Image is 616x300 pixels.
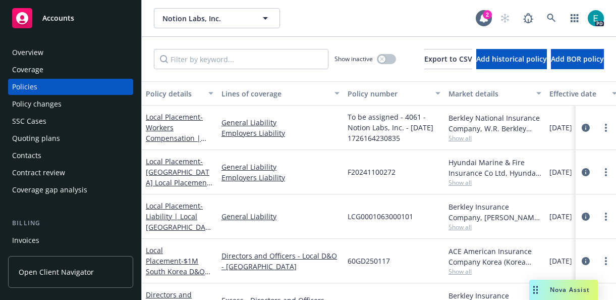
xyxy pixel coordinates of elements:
[8,62,133,78] a: Coverage
[8,130,133,146] a: Quoting plans
[580,255,592,267] a: circleInformation
[449,202,541,223] div: Berkley Insurance Company, [PERSON_NAME] Corporation
[580,122,592,134] a: circleInformation
[142,81,217,106] button: Policy details
[221,162,340,172] a: General Liability
[449,88,530,99] div: Market details
[42,14,74,22] span: Accounts
[146,112,209,164] span: - Workers Compensation | [GEOGRAPHIC_DATA] work comp
[551,49,604,69] button: Add BOR policy
[146,88,202,99] div: Policy details
[348,167,396,177] span: F20241100272
[476,49,547,69] button: Add historical policy
[154,49,328,69] input: Filter by keyword...
[580,166,592,178] a: circleInformation
[12,147,41,164] div: Contacts
[12,79,37,95] div: Policies
[551,54,604,64] span: Add BOR policy
[19,267,94,277] span: Open Client Navigator
[217,81,344,106] button: Lines of coverage
[541,8,562,28] a: Search
[600,122,612,134] a: more
[162,13,250,24] span: Notion Labs, Inc.
[12,113,46,129] div: SSC Cases
[424,54,472,64] span: Export to CSV
[449,223,541,231] span: Show all
[154,8,280,28] button: Notion Labs, Inc.
[348,256,390,266] span: 60GD250117
[449,157,541,178] div: Hyundai Marine & Fire Insurance Co Ltd, Hyundai Insurance, Berkley Technology Underwriters (Inter...
[12,130,60,146] div: Quoting plans
[549,167,572,177] span: [DATE]
[600,211,612,223] a: more
[12,44,43,61] div: Overview
[8,232,133,248] a: Invoices
[12,182,87,198] div: Coverage gap analysis
[565,8,585,28] a: Switch app
[146,256,210,287] span: - $1M South Korea D&O LAP
[8,113,133,129] a: SSC Cases
[549,256,572,266] span: [DATE]
[221,117,340,128] a: General Liability
[8,182,133,198] a: Coverage gap analysis
[444,81,545,106] button: Market details
[449,113,541,134] div: Berkley National Insurance Company, W.R. Berkley Corporation
[588,10,604,26] img: photo
[529,280,598,300] button: Nova Assist
[549,88,606,99] div: Effective date
[549,211,572,222] span: [DATE]
[146,157,212,209] span: - [GEOGRAPHIC_DATA] Local Placement GL/[GEOGRAPHIC_DATA]
[518,8,538,28] a: Report a Bug
[449,178,541,187] span: Show all
[8,96,133,112] a: Policy changes
[600,166,612,178] a: more
[449,246,541,267] div: ACE American Insurance Company Korea (Korea Branch), Chubb Group, Chubb Group (International)
[424,49,472,69] button: Export to CSV
[348,112,440,143] span: To be assigned - 4061 - Notion Labs, Inc. - [DATE] 1726164230835
[449,267,541,276] span: Show all
[8,79,133,95] a: Policies
[12,165,65,181] div: Contract review
[221,251,340,272] a: Directors and Officers - Local D&O - [GEOGRAPHIC_DATA]
[483,10,492,19] div: 2
[600,255,612,267] a: more
[8,147,133,164] a: Contacts
[580,211,592,223] a: circleInformation
[550,285,590,294] span: Nova Assist
[348,211,413,222] span: LCG0001063000101
[146,245,205,287] a: Local Placement
[495,8,515,28] a: Start snowing
[12,62,43,78] div: Coverage
[8,4,133,32] a: Accounts
[146,201,209,242] a: Local Placement
[221,88,328,99] div: Lines of coverage
[476,54,547,64] span: Add historical policy
[8,165,133,181] a: Contract review
[529,280,542,300] div: Drag to move
[12,232,39,248] div: Invoices
[348,88,429,99] div: Policy number
[8,44,133,61] a: Overview
[344,81,444,106] button: Policy number
[549,122,572,133] span: [DATE]
[146,157,212,209] a: Local Placement
[146,112,209,164] a: Local Placement
[221,211,340,222] a: General Liability
[221,172,340,183] a: Employers Liability
[221,128,340,138] a: Employers Liability
[12,96,62,112] div: Policy changes
[334,55,373,63] span: Show inactive
[449,134,541,142] span: Show all
[8,218,133,228] div: Billing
